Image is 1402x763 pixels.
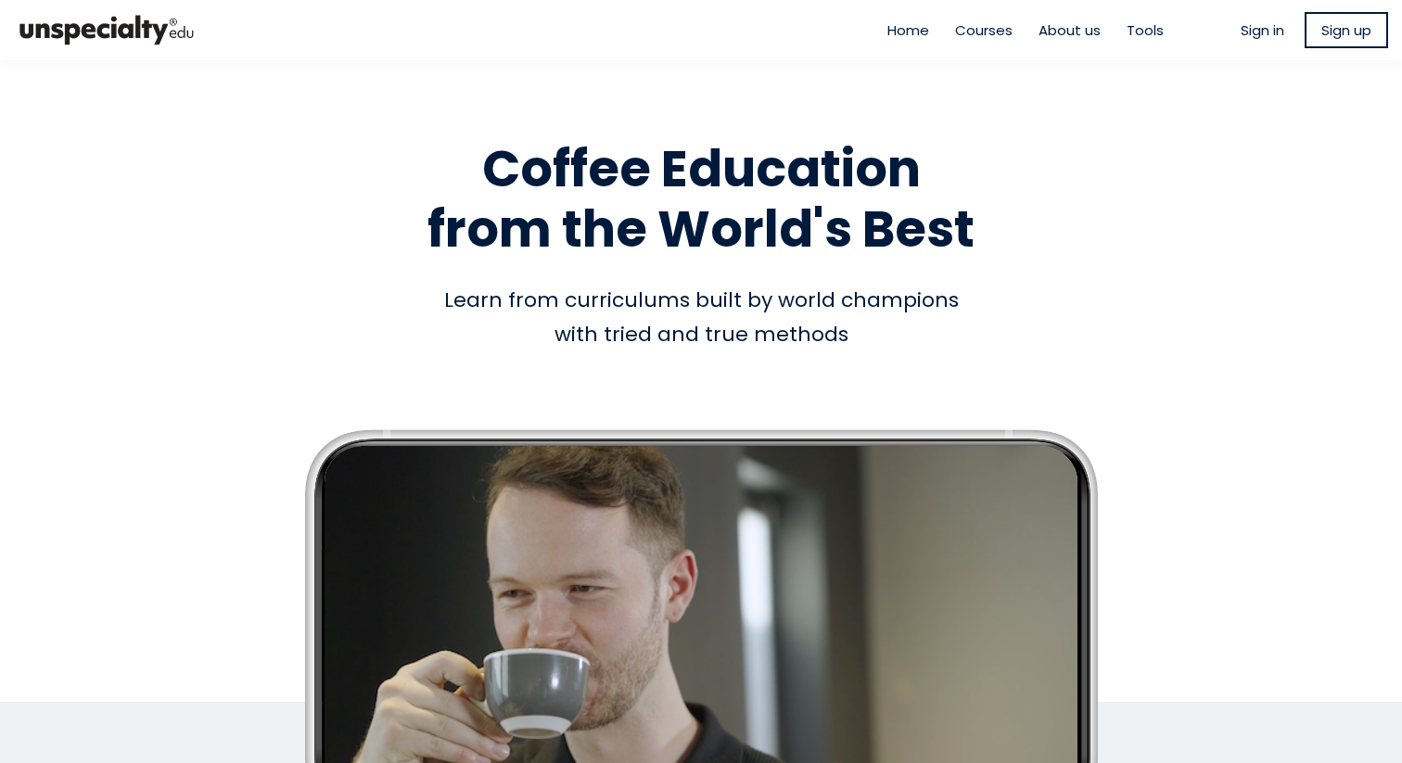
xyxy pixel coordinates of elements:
h1: Coffee Education from the World's Best [172,139,1230,260]
img: bc390a18feecddb333977e298b3a00a1.png [14,7,199,53]
a: Courses [955,19,1013,41]
span: Sign up [1321,19,1371,41]
div: Learn from curriculums built by world champions with tried and true methods [172,283,1230,352]
a: About us [1039,19,1101,41]
a: Tools [1127,19,1164,41]
a: Sign in [1241,19,1284,41]
a: Sign up [1305,12,1388,48]
a: Home [887,19,929,41]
